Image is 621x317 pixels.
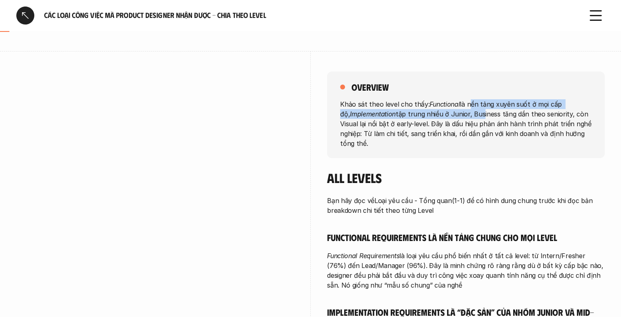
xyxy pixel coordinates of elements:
[327,251,605,290] p: là loại yêu cầu phổ biến nhất ở tất cả level: từ Intern/Fresher (76%) đến Lead/Manager (96%). Đây...
[327,196,605,215] p: Bạn hãy đọc về (1-1) để có hình dung chung trước khi đọc bản breakdown chi tiết theo từng Level
[327,170,605,185] h4: All levels
[430,100,460,108] em: Functional
[374,196,452,205] a: Loại yêu cầu - Tổng quan
[327,232,605,243] h5: Functional Requirements là nền tảng chung cho mọi level
[327,252,399,260] em: Functional Requirements
[350,109,396,118] em: Implementation
[352,81,389,93] h5: overview
[44,11,577,20] h6: Các loại công việc mà Product Designer nhận được - Chia theo Level
[16,71,294,317] iframe: Interactive or visual content
[340,99,592,148] p: Khảo sát theo level cho thấy: là nền tảng xuyên suốt ở mọi cấp độ, tập trung nhiều ở Junior, Busi...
